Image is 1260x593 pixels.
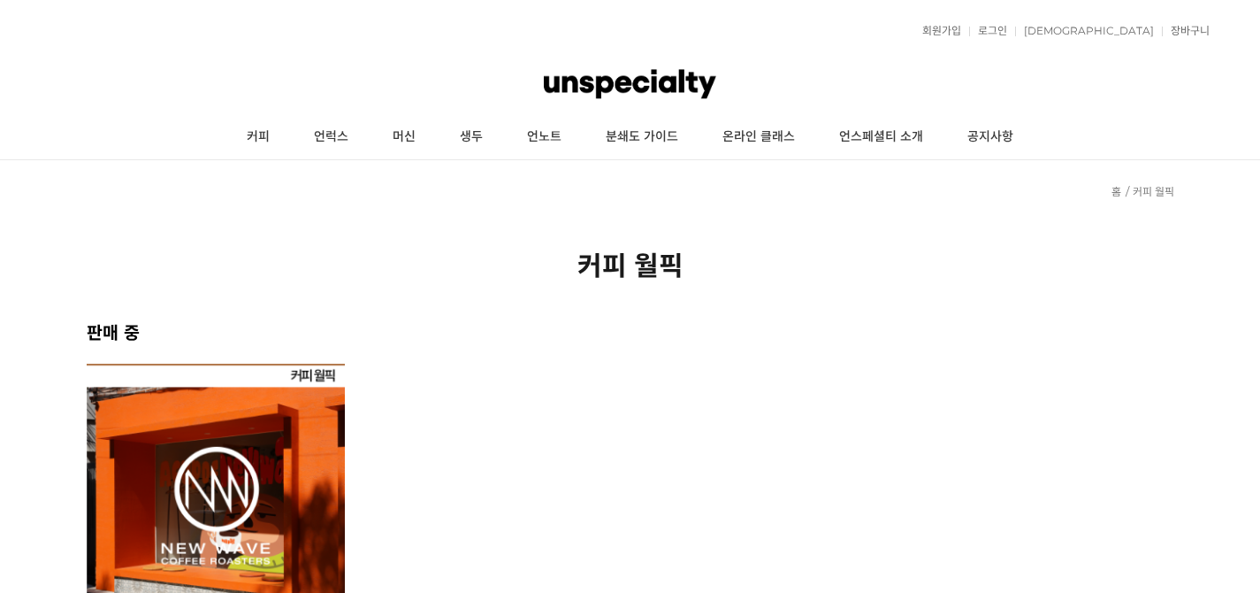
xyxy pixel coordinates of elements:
[913,26,961,36] a: 회원가입
[817,115,945,159] a: 언스페셜티 소개
[292,115,370,159] a: 언럭스
[945,115,1035,159] a: 공지사항
[87,319,1174,344] h2: 판매 중
[584,115,700,159] a: 분쇄도 가이드
[505,115,584,159] a: 언노트
[1111,185,1121,198] a: 홈
[1133,185,1174,198] a: 커피 월픽
[544,58,715,111] img: 언스페셜티 몰
[225,115,292,159] a: 커피
[370,115,438,159] a: 머신
[969,26,1007,36] a: 로그인
[438,115,505,159] a: 생두
[87,244,1174,283] h2: 커피 월픽
[1162,26,1210,36] a: 장바구니
[700,115,817,159] a: 온라인 클래스
[1015,26,1154,36] a: [DEMOGRAPHIC_DATA]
